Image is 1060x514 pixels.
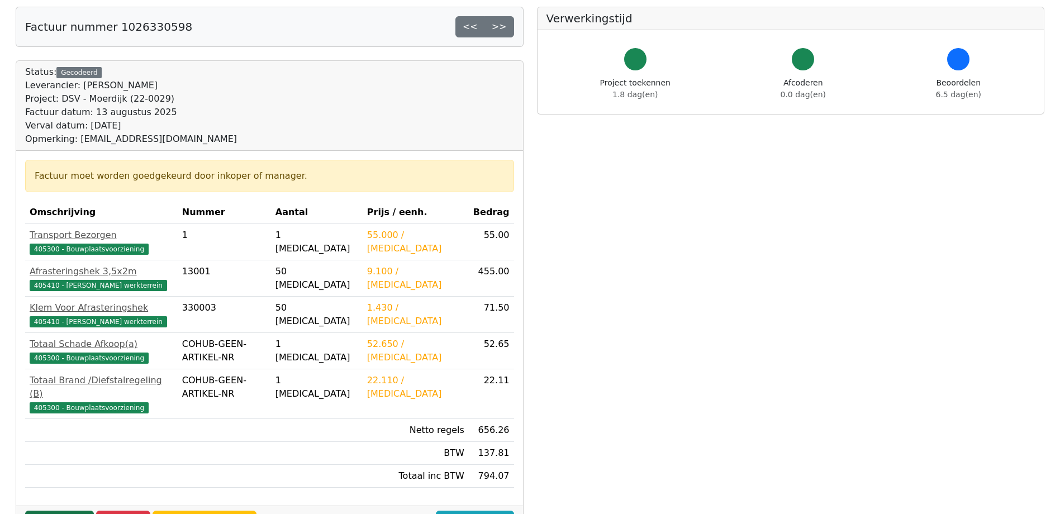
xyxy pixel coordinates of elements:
td: 137.81 [469,442,514,465]
td: 455.00 [469,260,514,297]
td: Totaal inc BTW [363,465,469,488]
td: 330003 [178,297,271,333]
div: 50 [MEDICAL_DATA] [275,301,358,328]
th: Omschrijving [25,201,178,224]
div: Gecodeerd [56,67,102,78]
th: Bedrag [469,201,514,224]
td: 55.00 [469,224,514,260]
div: Project: DSV - Moerdijk (22-0029) [25,92,237,106]
td: COHUB-GEEN-ARTIKEL-NR [178,369,271,419]
div: 1.430 / [MEDICAL_DATA] [367,301,464,328]
div: 50 [MEDICAL_DATA] [275,265,358,292]
td: 71.50 [469,297,514,333]
div: Factuur moet worden goedgekeurd door inkoper of manager. [35,169,505,183]
td: 52.65 [469,333,514,369]
td: Netto regels [363,419,469,442]
div: Verval datum: [DATE] [25,119,237,132]
span: 1.8 dag(en) [612,90,658,99]
div: Totaal Brand /Diefstalregeling (B) [30,374,173,401]
div: Beoordelen [936,77,981,101]
span: 405410 - [PERSON_NAME] werkterrein [30,280,167,291]
td: 656.26 [469,419,514,442]
span: 405410 - [PERSON_NAME] werkterrein [30,316,167,327]
span: 0.0 dag(en) [781,90,826,99]
div: 1 [MEDICAL_DATA] [275,337,358,364]
h5: Factuur nummer 1026330598 [25,20,192,34]
td: 1 [178,224,271,260]
div: 52.650 / [MEDICAL_DATA] [367,337,464,364]
div: Leverancier: [PERSON_NAME] [25,79,237,92]
td: COHUB-GEEN-ARTIKEL-NR [178,333,271,369]
th: Nummer [178,201,271,224]
div: 1 [MEDICAL_DATA] [275,229,358,255]
span: 405300 - Bouwplaatsvoorziening [30,353,149,364]
a: << [455,16,485,37]
div: 9.100 / [MEDICAL_DATA] [367,265,464,292]
span: 6.5 dag(en) [936,90,981,99]
div: Transport Bezorgen [30,229,173,242]
td: 13001 [178,260,271,297]
div: 1 [MEDICAL_DATA] [275,374,358,401]
div: Klem Voor Afrasteringshek [30,301,173,315]
a: Totaal Brand /Diefstalregeling (B)405300 - Bouwplaatsvoorziening [30,374,173,414]
th: Aantal [271,201,363,224]
div: Afrasteringshek 3,5x2m [30,265,173,278]
div: Totaal Schade Afkoop(a) [30,337,173,351]
td: 22.11 [469,369,514,419]
div: 22.110 / [MEDICAL_DATA] [367,374,464,401]
th: Prijs / eenh. [363,201,469,224]
span: 405300 - Bouwplaatsvoorziening [30,402,149,413]
div: 55.000 / [MEDICAL_DATA] [367,229,464,255]
span: 405300 - Bouwplaatsvoorziening [30,244,149,255]
div: Project toekennen [600,77,671,101]
td: 794.07 [469,465,514,488]
td: BTW [363,442,469,465]
a: Totaal Schade Afkoop(a)405300 - Bouwplaatsvoorziening [30,337,173,364]
div: Opmerking: [EMAIL_ADDRESS][DOMAIN_NAME] [25,132,237,146]
div: Factuur datum: 13 augustus 2025 [25,106,237,119]
h5: Verwerkingstijd [546,12,1035,25]
a: Afrasteringshek 3,5x2m405410 - [PERSON_NAME] werkterrein [30,265,173,292]
a: Transport Bezorgen405300 - Bouwplaatsvoorziening [30,229,173,255]
a: Klem Voor Afrasteringshek405410 - [PERSON_NAME] werkterrein [30,301,173,328]
a: >> [484,16,514,37]
div: Status: [25,65,237,146]
div: Afcoderen [781,77,826,101]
